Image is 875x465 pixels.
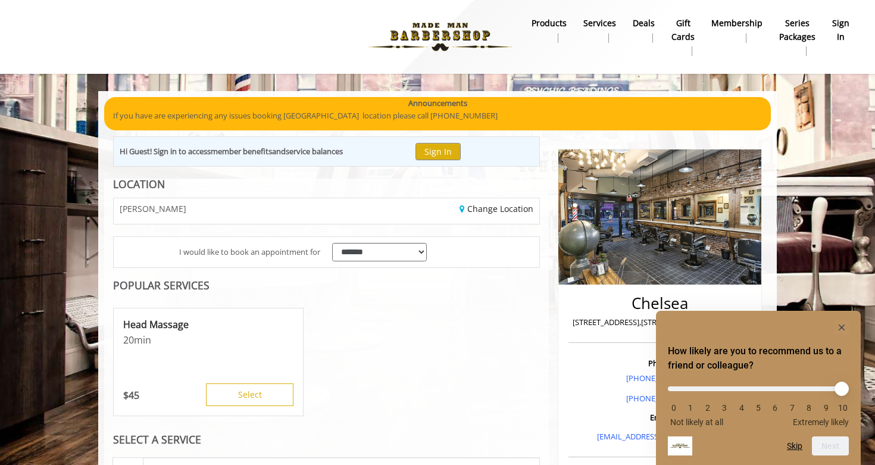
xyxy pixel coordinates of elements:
[803,403,815,413] li: 8
[668,377,849,427] div: How likely are you to recommend us to a friend or colleague? Select an option from 0 to 10, with ...
[120,145,343,158] div: Hi Guest! Sign in to access and
[113,177,165,191] b: LOCATION
[769,403,781,413] li: 6
[211,146,272,157] b: member benefits
[134,333,151,347] span: min
[597,431,723,442] a: [EMAIL_ADDRESS][DOMAIN_NAME]
[113,278,210,292] b: POPULAR SERVICES
[626,373,693,383] a: [PHONE_NUMBER]
[837,403,849,413] li: 10
[668,320,849,455] div: How likely are you to recommend us to a friend or colleague? Select an option from 0 to 10, with ...
[123,318,293,331] p: Head Massage
[120,204,186,213] span: [PERSON_NAME]
[663,15,703,59] a: Gift cardsgift cards
[571,295,748,312] h2: Chelsea
[460,203,533,214] a: Change Location
[718,403,730,413] li: 3
[786,403,798,413] li: 7
[415,143,461,160] button: Sign In
[571,413,748,422] h3: Email
[711,17,762,30] b: Membership
[702,403,714,413] li: 2
[571,359,748,367] h3: Phone
[179,246,320,258] span: I would like to book an appointment for
[752,403,764,413] li: 5
[123,389,139,402] p: 45
[123,389,129,402] span: $
[523,15,575,46] a: Productsproducts
[575,15,624,46] a: ServicesServices
[626,393,693,404] a: [PHONE_NUMBER]
[671,17,695,43] b: gift cards
[624,15,663,46] a: DealsDeals
[571,316,748,329] p: [STREET_ADDRESS],[STREET_ADDRESS][US_STATE]
[835,320,849,335] button: Hide survey
[668,403,680,413] li: 0
[793,417,849,427] span: Extremely likely
[779,17,815,43] b: Series packages
[820,403,832,413] li: 9
[583,17,616,30] b: Services
[113,110,762,122] p: If you have are experiencing any issues booking [GEOGRAPHIC_DATA] location please call [PHONE_NUM...
[358,4,522,70] img: Made Man Barbershop logo
[832,17,849,43] b: sign in
[532,17,567,30] b: products
[633,17,655,30] b: Deals
[703,15,771,46] a: MembershipMembership
[685,403,696,413] li: 1
[113,434,540,445] div: SELECT A SERVICE
[668,344,849,373] h2: How likely are you to recommend us to a friend or colleague? Select an option from 0 to 10, with ...
[206,383,293,406] button: Select
[824,15,858,46] a: sign insign in
[812,436,849,455] button: Next question
[787,441,802,451] button: Skip
[408,97,467,110] b: Announcements
[736,403,748,413] li: 4
[670,417,723,427] span: Not likely at all
[286,146,343,157] b: service balances
[771,15,824,59] a: Series packagesSeries packages
[123,333,293,347] p: 20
